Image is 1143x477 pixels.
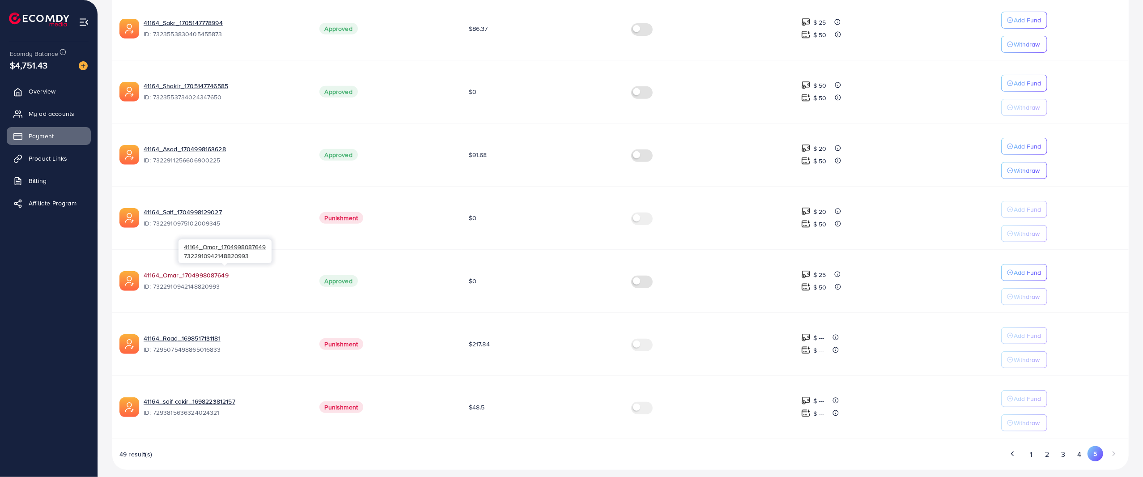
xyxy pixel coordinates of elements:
img: top-up amount [801,144,811,153]
p: $ 50 [813,93,827,103]
button: Withdraw [1001,351,1047,368]
p: Withdraw [1014,228,1040,239]
p: Add Fund [1014,330,1041,341]
a: Billing [7,172,91,190]
div: 7322910942148820993 [178,239,272,263]
p: Add Fund [1014,15,1041,26]
button: Withdraw [1001,288,1047,305]
img: top-up amount [801,345,811,355]
img: top-up amount [801,219,811,229]
a: 41164_Shakir_1705147746585 [144,81,305,90]
span: Overview [29,87,55,96]
button: Withdraw [1001,414,1047,431]
span: Product Links [29,154,67,163]
p: Withdraw [1014,165,1040,176]
img: ic-ads-acc.e4c84228.svg [119,334,139,354]
span: Approved [319,86,358,98]
a: 41164_Asad_1704998163628 [144,145,305,153]
span: ID: 7293815636324024321 [144,408,305,417]
button: Go to page 5 [1088,446,1103,461]
a: 41164_Saif_1704998129027 [144,208,305,217]
img: ic-ads-acc.e4c84228.svg [119,397,139,417]
p: $ 20 [813,206,827,217]
span: Billing [29,176,47,185]
p: Withdraw [1014,354,1040,365]
button: Add Fund [1001,75,1047,92]
button: Go to page 4 [1071,446,1088,463]
p: Add Fund [1014,393,1041,404]
p: Withdraw [1014,39,1040,50]
img: ic-ads-acc.e4c84228.svg [119,82,139,102]
span: Approved [319,23,358,34]
iframe: Chat [1105,437,1136,470]
p: $ --- [813,332,824,343]
img: image [79,61,88,70]
span: Punishment [319,212,364,224]
p: Withdraw [1014,291,1040,302]
button: Withdraw [1001,99,1047,116]
img: top-up amount [801,93,811,102]
a: Payment [7,127,91,145]
span: 41164_Omar_1704998087649 [184,243,266,251]
p: $ --- [813,396,824,406]
span: $0 [469,277,476,285]
span: 49 result(s) [119,450,152,459]
span: ID: 7322910942148820993 [144,282,305,291]
a: 41164_Omar_1704998087649 [144,271,305,280]
p: Add Fund [1014,204,1041,215]
span: $0 [469,87,476,96]
img: top-up amount [801,156,811,166]
span: ID: 7322910975102009345 [144,219,305,228]
span: ID: 7295075498865016833 [144,345,305,354]
a: Product Links [7,149,91,167]
span: Approved [319,275,358,287]
p: $ --- [813,408,824,419]
img: top-up amount [801,207,811,216]
p: Add Fund [1014,267,1041,278]
div: <span class='underline'>41164_saif cakir_1698223812157</span></br>7293815636324024321 [144,397,305,417]
img: ic-ads-acc.e4c84228.svg [119,271,139,291]
a: 41164_Sakr_1705147778994 [144,18,305,27]
img: top-up amount [801,81,811,90]
span: Punishment [319,338,364,350]
img: top-up amount [801,409,811,418]
img: top-up amount [801,333,811,342]
p: $ 50 [813,30,827,40]
img: top-up amount [801,17,811,27]
button: Withdraw [1001,225,1047,242]
button: Add Fund [1001,390,1047,407]
button: Add Fund [1001,201,1047,218]
p: Withdraw [1014,417,1040,428]
p: $ 25 [813,269,826,280]
p: $ 50 [813,219,827,230]
img: top-up amount [801,396,811,405]
button: Withdraw [1001,162,1047,179]
a: My ad accounts [7,105,91,123]
img: logo [9,13,69,26]
button: Add Fund [1001,12,1047,29]
p: $ 20 [813,143,827,154]
a: 41164_Raad_1698517131181 [144,334,305,343]
span: Affiliate Program [29,199,76,208]
div: <span class='underline'>41164_Saif_1704998129027</span></br>7322910975102009345 [144,208,305,228]
a: Affiliate Program [7,194,91,212]
span: Approved [319,149,358,161]
span: $4,751.43 [10,59,47,72]
span: $91.68 [469,150,487,159]
p: $ 50 [813,282,827,293]
a: Overview [7,82,91,100]
button: Add Fund [1001,327,1047,344]
button: Add Fund [1001,264,1047,281]
div: <span class='underline'>41164_Shakir_1705147746585</span></br>7323553734024347650 [144,81,305,102]
img: top-up amount [801,282,811,292]
button: Go to page 2 [1039,446,1055,463]
img: ic-ads-acc.e4c84228.svg [119,19,139,38]
span: $217.84 [469,340,490,349]
p: $ --- [813,345,824,356]
img: top-up amount [801,270,811,279]
span: ID: 7323553734024347650 [144,93,305,102]
p: $ 50 [813,156,827,166]
button: Go to page 1 [1023,446,1039,463]
span: ID: 7322911256606900225 [144,156,305,165]
div: <span class='underline'>41164_Asad_1704998163628</span></br>7322911256606900225 [144,145,305,165]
